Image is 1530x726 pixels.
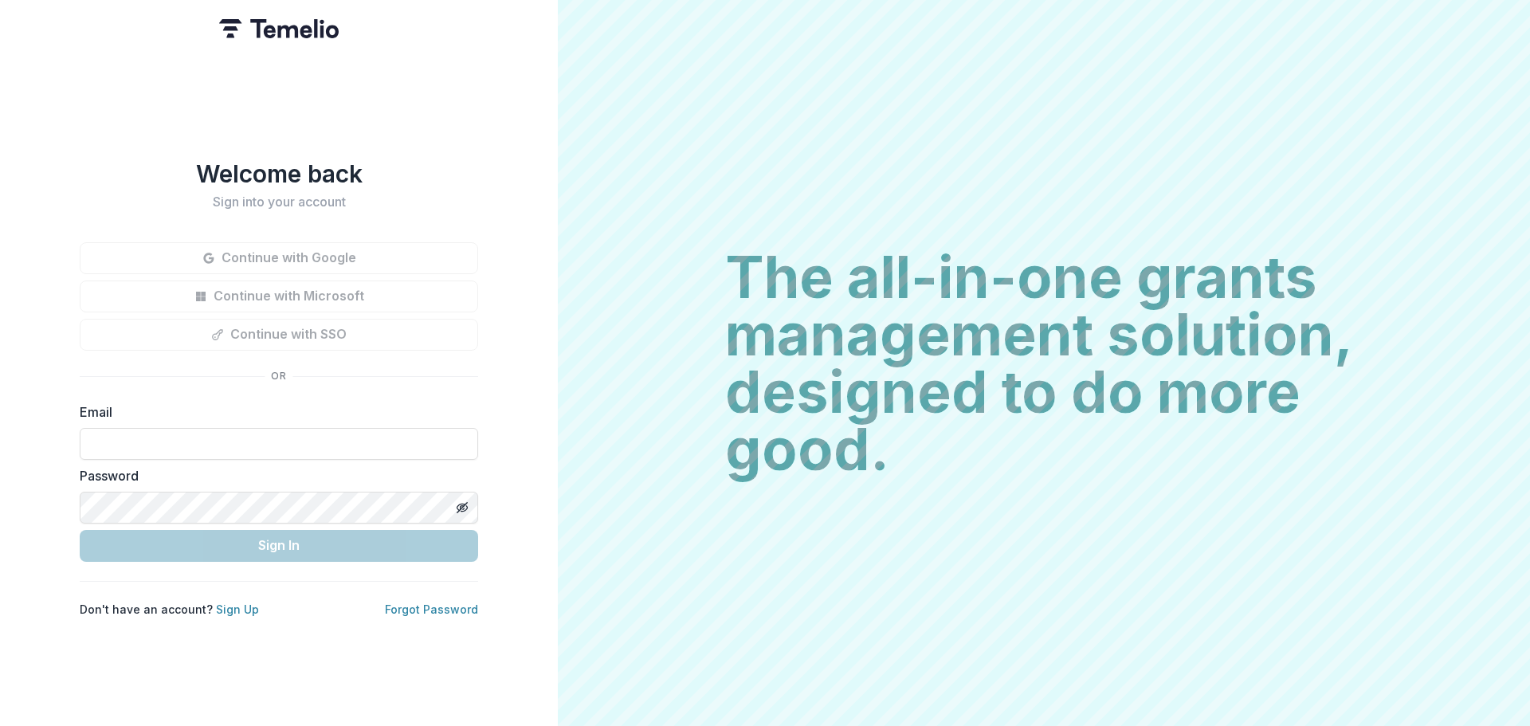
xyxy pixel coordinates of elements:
[449,495,475,520] button: Toggle password visibility
[80,402,469,422] label: Email
[80,281,478,312] button: Continue with Microsoft
[219,19,339,38] img: Temelio
[80,466,469,485] label: Password
[385,602,478,616] a: Forgot Password
[216,602,259,616] a: Sign Up
[80,194,478,210] h2: Sign into your account
[80,530,478,562] button: Sign In
[80,601,259,618] p: Don't have an account?
[80,159,478,188] h1: Welcome back
[80,242,478,274] button: Continue with Google
[80,319,478,351] button: Continue with SSO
